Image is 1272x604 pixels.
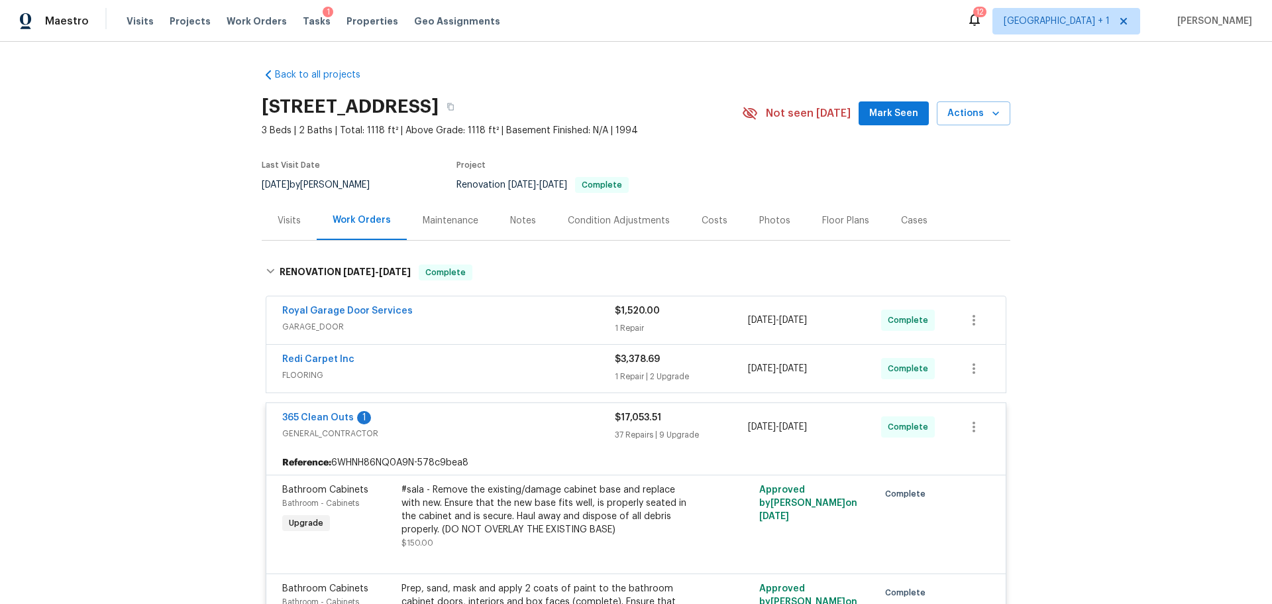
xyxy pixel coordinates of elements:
[45,15,89,28] span: Maestro
[947,105,1000,122] span: Actions
[888,314,933,327] span: Complete
[282,499,359,507] span: Bathroom - Cabinets
[885,487,931,501] span: Complete
[262,124,742,137] span: 3 Beds | 2 Baths | Total: 1118 ft² | Above Grade: 1118 ft² | Basement Finished: N/A | 1994
[508,180,536,190] span: [DATE]
[748,422,776,432] span: [DATE]
[282,355,354,364] a: Redi Carpet Inc
[615,413,661,422] span: $17,053.51
[343,267,411,276] span: -
[937,101,1010,126] button: Actions
[282,369,615,382] span: FLOORING
[779,316,807,325] span: [DATE]
[282,320,615,333] span: GARAGE_DOOR
[576,181,627,189] span: Complete
[869,105,918,122] span: Mark Seen
[227,15,287,28] span: Work Orders
[170,15,211,28] span: Projects
[282,306,413,316] a: Royal Garage Door Services
[282,413,354,422] a: 365 Clean Outs
[414,15,500,28] span: Geo Assignments
[379,267,411,276] span: [DATE]
[759,512,789,521] span: [DATE]
[766,107,851,120] span: Not seen [DATE]
[615,370,748,383] div: 1 Repair | 2 Upgrade
[439,95,462,119] button: Copy Address
[779,422,807,432] span: [DATE]
[510,214,536,227] div: Notes
[262,100,439,113] h2: [STREET_ADDRESS]
[401,539,433,547] span: $150.00
[333,213,391,227] div: Work Orders
[759,214,790,227] div: Photos
[885,586,931,599] span: Complete
[420,266,471,279] span: Complete
[901,214,927,227] div: Cases
[859,101,929,126] button: Mark Seen
[779,364,807,373] span: [DATE]
[615,306,660,316] span: $1,520.00
[262,251,1010,294] div: RENOVATION [DATE]-[DATE]Complete
[888,362,933,375] span: Complete
[822,214,869,227] div: Floor Plans
[748,364,776,373] span: [DATE]
[282,584,368,593] span: Bathroom Cabinets
[357,411,371,424] div: 1
[456,180,629,190] span: Renovation
[748,316,776,325] span: [DATE]
[615,355,660,364] span: $3,378.69
[303,17,331,26] span: Tasks
[888,420,933,434] span: Complete
[702,214,727,227] div: Costs
[127,15,154,28] span: Visits
[284,516,329,530] span: Upgrade
[282,427,615,440] span: GENERAL_CONTRACTOR
[748,314,807,327] span: -
[262,161,320,169] span: Last Visit Date
[748,362,807,375] span: -
[262,177,386,193] div: by [PERSON_NAME]
[759,485,857,521] span: Approved by [PERSON_NAME] on
[539,180,567,190] span: [DATE]
[346,15,398,28] span: Properties
[262,180,290,190] span: [DATE]
[278,214,301,227] div: Visits
[508,180,567,190] span: -
[262,68,389,82] a: Back to all projects
[1172,15,1252,28] span: [PERSON_NAME]
[976,5,984,19] div: 12
[282,485,368,495] span: Bathroom Cabinets
[423,214,478,227] div: Maintenance
[615,322,748,335] div: 1 Repair
[748,420,807,434] span: -
[343,267,375,276] span: [DATE]
[280,265,411,280] h6: RENOVATION
[1004,15,1110,28] span: [GEOGRAPHIC_DATA] + 1
[327,5,330,19] div: 1
[401,483,692,536] div: #sala - Remove the existing/damage cabinet base and replace with new. Ensure that the new base fi...
[615,428,748,442] div: 37 Repairs | 9 Upgrade
[266,451,1006,475] div: 6WHNH86NQ0A9N-578c9bea8
[568,214,670,227] div: Condition Adjustments
[282,456,331,469] b: Reference:
[456,161,486,169] span: Project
